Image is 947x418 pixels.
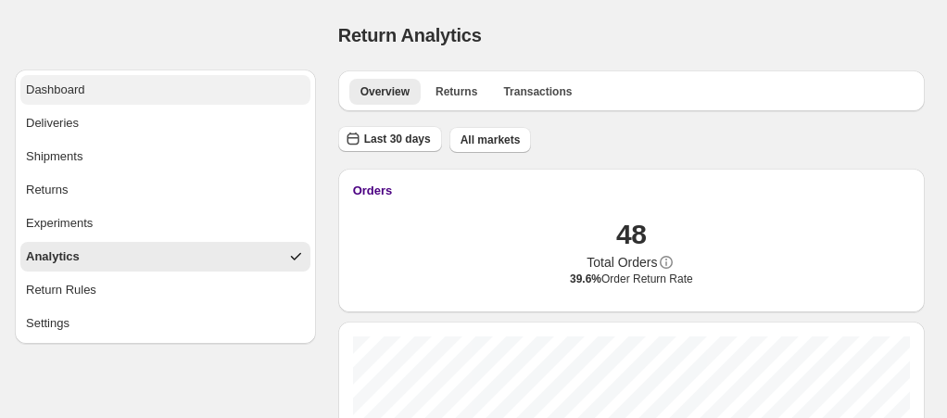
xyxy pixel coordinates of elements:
[338,126,442,152] button: Last 30 days
[20,309,310,338] button: Settings
[449,127,532,153] button: All markets
[616,216,647,253] h1: 48
[364,132,431,146] span: Last 30 days
[20,175,310,205] button: Returns
[26,147,82,166] div: Shipments
[570,272,601,285] span: 39.6%
[26,81,85,99] div: Dashboard
[338,25,482,45] span: Return Analytics
[26,281,96,299] div: Return Rules
[360,84,410,99] span: Overview
[26,114,79,133] div: Deliveries
[587,253,657,272] span: Total Orders
[26,214,93,233] div: Experiments
[20,242,310,272] button: Analytics
[570,272,693,286] span: Order Return Rate
[20,75,310,105] button: Dashboard
[26,314,69,333] div: Settings
[26,247,80,266] div: Analytics
[503,84,572,99] span: Transactions
[353,184,910,197] button: Orders
[20,142,310,171] button: Shipments
[461,133,521,147] span: All markets
[436,84,477,99] span: Returns
[20,209,310,238] button: Experiments
[26,181,69,199] div: Returns
[20,108,310,138] button: Deliveries
[20,275,310,305] button: Return Rules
